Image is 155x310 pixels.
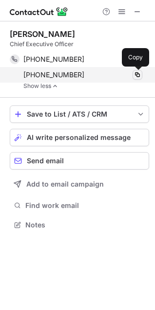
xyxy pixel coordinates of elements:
[25,201,145,210] span: Find work email
[23,83,149,89] a: Show less
[10,152,149,170] button: Send email
[23,70,84,79] span: [PHONE_NUMBER]
[27,110,132,118] div: Save to List / ATS / CRM
[25,221,145,229] span: Notes
[10,6,68,17] img: ContactOut v5.3.10
[27,157,64,165] span: Send email
[10,129,149,146] button: AI write personalized message
[10,199,149,212] button: Find work email
[10,218,149,232] button: Notes
[10,175,149,193] button: Add to email campaign
[26,180,104,188] span: Add to email campaign
[23,55,84,64] span: [PHONE_NUMBER]
[27,134,131,141] span: AI write personalized message
[52,83,58,89] img: -
[10,105,149,123] button: save-profile-one-click
[10,40,149,49] div: Chief Executive Officer
[10,29,75,39] div: [PERSON_NAME]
